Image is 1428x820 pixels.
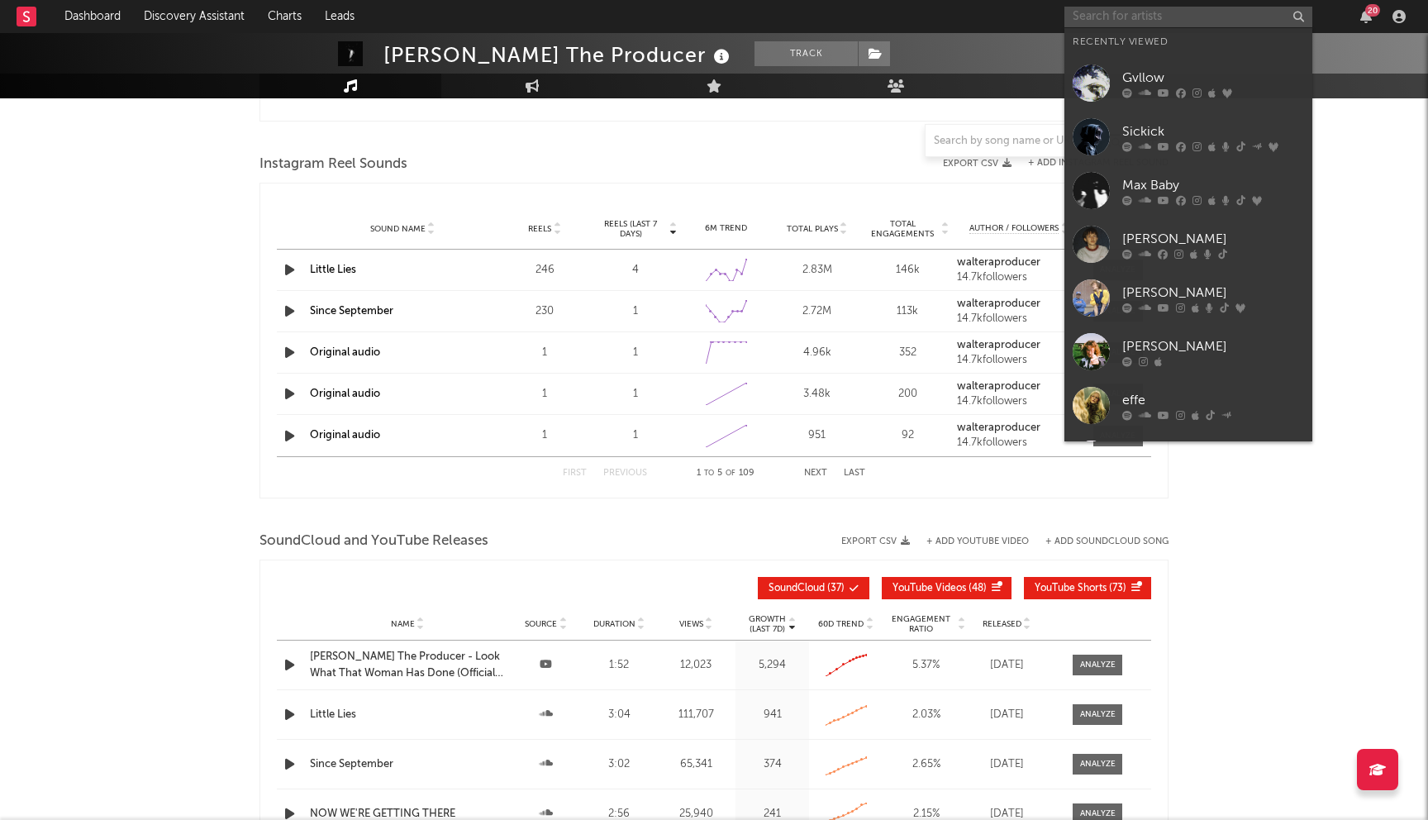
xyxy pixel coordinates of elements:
span: ( 48 ) [892,584,987,594]
div: 2.65 % [887,756,965,773]
a: Gvllow [1064,56,1312,110]
button: SoundCloud(37) [758,577,869,599]
strong: walteraproducer [957,257,1040,268]
button: + Add Instagram Reel Sound [1028,159,1169,168]
button: Last [844,469,865,478]
span: Duration [593,619,635,629]
span: to [707,93,717,100]
a: [PERSON_NAME] [1064,325,1312,379]
div: 3:02 [587,756,652,773]
input: Search by song name or URL [926,135,1100,148]
span: Author / Followers [969,223,1059,234]
button: First [563,469,587,478]
div: 3:04 [587,707,652,723]
div: + Add YouTube Video [910,537,1029,546]
span: Views [679,619,703,629]
a: Original audio [310,430,380,441]
span: ( 73 ) [1035,584,1126,594]
button: Export CSV [841,536,910,546]
div: [PERSON_NAME] [1122,283,1304,303]
button: Next [804,469,827,478]
span: Reels [528,224,551,234]
a: walteraproducer [957,257,1081,269]
a: walteraproducer [957,422,1081,434]
div: 65,341 [660,756,732,773]
span: Total Engagements [867,219,940,239]
div: 941 [740,707,805,723]
div: 1 [594,427,677,444]
p: Growth [749,614,786,624]
div: 2.72M [776,303,859,320]
div: 1 [594,345,677,361]
a: walteraproducer [957,381,1081,393]
p: (Last 7d) [749,624,786,634]
strong: walteraproducer [957,422,1040,433]
div: 5,294 [740,657,805,674]
div: 20 [1365,4,1380,17]
button: YouTube Videos(48) [882,577,1011,599]
div: 14.7k followers [957,396,1081,408]
div: [PERSON_NAME] [1122,229,1304,249]
button: + Add SoundCloud Song [1029,537,1169,546]
div: 113k [867,303,950,320]
button: Track [754,41,858,66]
a: [PERSON_NAME] The Producer - Look What That Woman Has Done (Official Audio) [310,649,505,681]
button: Previous [603,469,647,478]
div: 146k [867,262,950,279]
div: 14.7k followers [957,437,1081,449]
div: 5.37 % [887,657,965,674]
div: [DATE] [973,756,1040,773]
div: + Add Instagram Reel Sound [1011,159,1169,168]
a: Little Lies [310,707,505,723]
span: SoundCloud and YouTube Releases [259,532,488,551]
div: effe [1122,390,1304,410]
div: 3.48k [776,386,859,403]
div: 4.96k [776,345,859,361]
div: 2.83M [776,262,859,279]
span: YouTube Videos [892,584,966,594]
span: Source [525,619,557,629]
strong: walteraproducer [957,381,1040,392]
a: Original audio [310,389,380,399]
span: Reels (last 7 days) [594,219,667,239]
div: 14.7k followers [957,355,1081,366]
span: ( 37 ) [769,584,845,594]
div: 1 [503,427,586,444]
span: of [729,93,739,100]
a: Twen [1064,432,1312,486]
button: YouTube Shorts(73) [1024,577,1151,599]
div: 951 [776,427,859,444]
div: 1:52 [587,657,652,674]
a: Sickick [1064,110,1312,164]
div: 111,707 [660,707,732,723]
div: 1 5 109 [680,464,771,484]
div: 14.7k followers [957,313,1081,325]
span: Total Plays [787,224,838,234]
a: Max Baby [1064,164,1312,217]
div: [DATE] [973,657,1040,674]
div: Sickick [1122,122,1304,141]
button: Export CSV [943,159,1011,169]
strong: walteraproducer [957,340,1040,350]
a: [PERSON_NAME] [1064,217,1312,271]
a: effe [1064,379,1312,432]
div: 246 [503,262,586,279]
span: YouTube Shorts [1035,584,1107,594]
div: 1 [594,386,677,403]
span: Instagram Reel Sounds [259,155,407,174]
span: 60D Trend [818,619,864,629]
a: walteraproducer [957,340,1081,351]
div: Max Baby [1122,175,1304,195]
a: Since September [310,756,505,773]
a: Little Lies [310,265,356,275]
a: walteraproducer [957,298,1081,310]
a: Since September [310,306,393,317]
span: Name [391,619,415,629]
span: Sound Name [370,224,426,234]
div: Gvllow [1122,68,1304,88]
span: of [726,470,735,477]
div: 1 [594,303,677,320]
